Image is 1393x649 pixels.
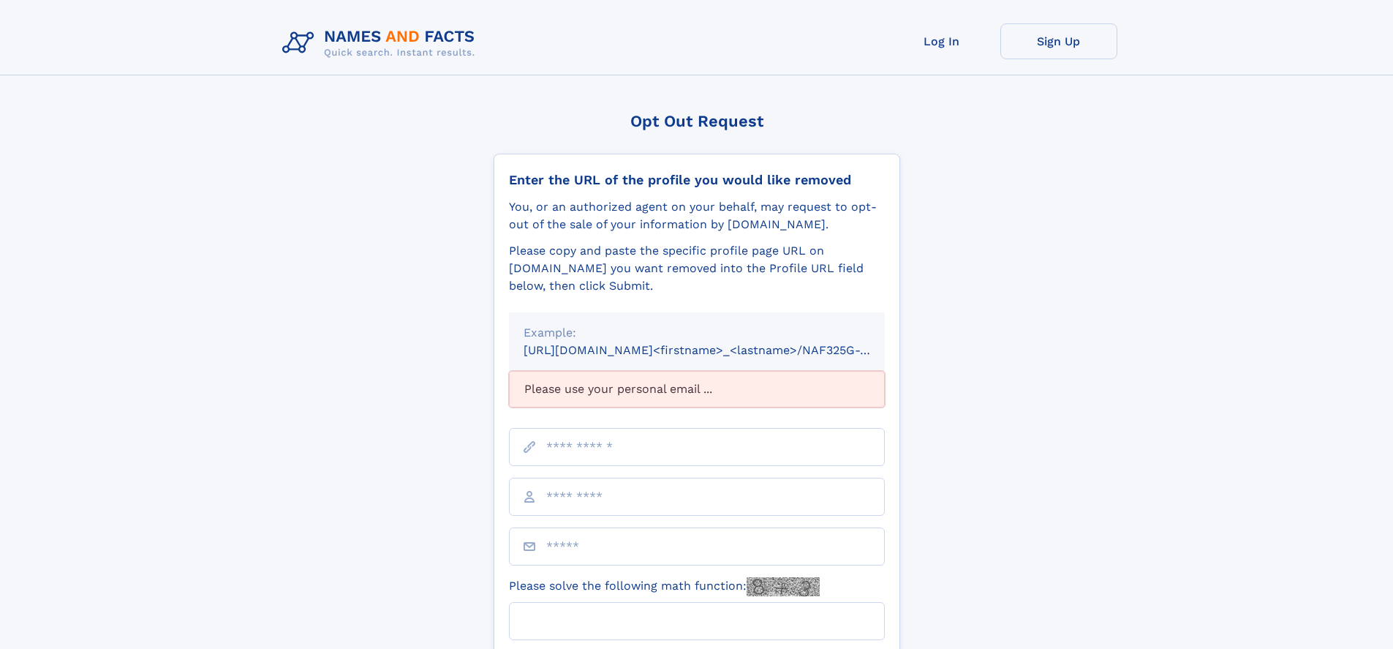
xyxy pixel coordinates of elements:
div: You, or an authorized agent on your behalf, may request to opt-out of the sale of your informatio... [509,198,885,233]
div: Example: [524,324,870,342]
div: Opt Out Request [494,112,900,130]
div: Please copy and paste the specific profile page URL on [DOMAIN_NAME] you want removed into the Pr... [509,242,885,295]
a: Sign Up [1000,23,1117,59]
img: Logo Names and Facts [276,23,487,63]
label: Please solve the following math function: [509,577,820,596]
a: Log In [883,23,1000,59]
div: Enter the URL of the profile you would like removed [509,172,885,188]
small: [URL][DOMAIN_NAME]<firstname>_<lastname>/NAF325G-xxxxxxxx [524,343,913,357]
div: Please use your personal email ... [509,371,885,408]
